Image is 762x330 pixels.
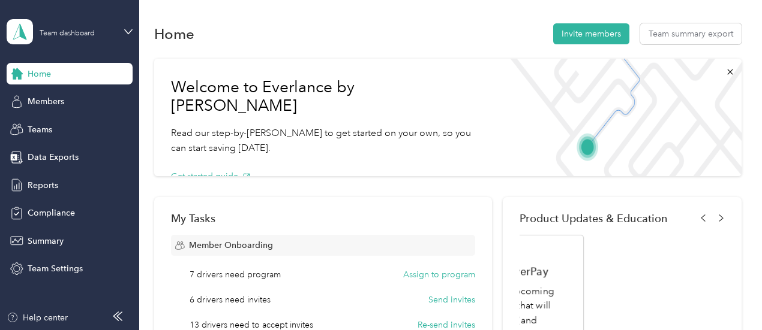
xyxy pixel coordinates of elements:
span: 6 drivers need invites [190,293,271,306]
span: Data Exports [28,151,79,164]
span: Home [28,68,51,80]
h1: Home [154,28,194,40]
span: Compliance [28,207,75,219]
div: My Tasks [171,212,476,225]
span: 7 drivers need program [190,268,281,281]
h1: Introducing EverPay [446,265,571,277]
button: Invite members [553,23,629,44]
button: Send invites [428,293,475,306]
p: Read our step-by-[PERSON_NAME] to get started on your own, so you can start saving [DATE]. [171,126,484,155]
button: Assign to program [403,268,475,281]
span: Teams [28,123,52,136]
h1: Welcome to Everlance by [PERSON_NAME] [171,78,484,116]
img: Welcome to everlance [501,59,741,176]
iframe: Everlance-gr Chat Button Frame [695,263,762,330]
span: Team Settings [28,262,83,275]
span: Members [28,95,64,108]
button: Team summary export [640,23,742,44]
div: Team dashboard [40,30,95,37]
button: Get started guide [171,170,251,183]
button: Help center [7,311,68,324]
span: Product Updates & Education [520,212,668,225]
span: Member Onboarding [189,239,273,252]
span: Reports [28,179,58,192]
span: Summary [28,235,64,247]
